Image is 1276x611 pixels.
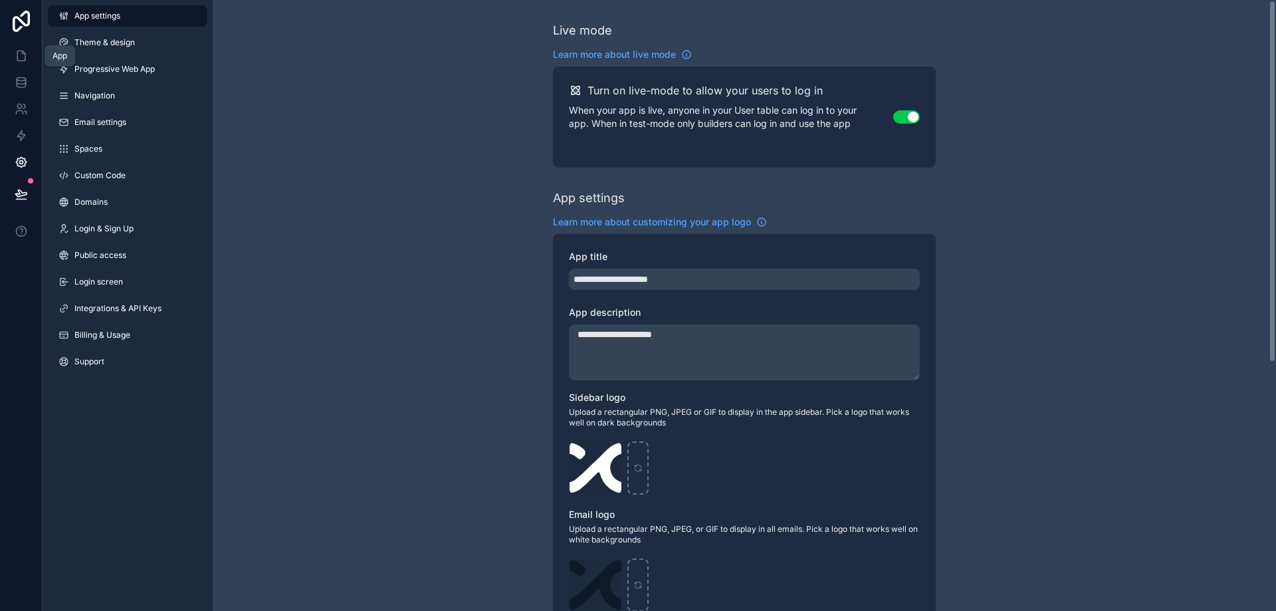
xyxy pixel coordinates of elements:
[48,191,207,213] a: Domains
[553,48,692,61] a: Learn more about live mode
[569,524,920,545] span: Upload a rectangular PNG, JPEG, or GIF to display in all emails. Pick a logo that works well on w...
[569,509,615,520] span: Email logo
[53,51,67,61] div: App
[74,250,126,261] span: Public access
[48,271,207,293] a: Login screen
[48,218,207,239] a: Login & Sign Up
[74,117,126,128] span: Email settings
[74,223,134,234] span: Login & Sign Up
[74,11,120,21] span: App settings
[569,407,920,428] span: Upload a rectangular PNG, JPEG or GIF to display in the app sidebar. Pick a logo that works well ...
[74,303,161,314] span: Integrations & API Keys
[587,82,823,98] h2: Turn on live-mode to allow your users to log in
[48,32,207,53] a: Theme & design
[569,306,641,318] span: App description
[74,144,102,154] span: Spaces
[553,48,676,61] span: Learn more about live mode
[74,170,126,181] span: Custom Code
[48,165,207,186] a: Custom Code
[74,64,155,74] span: Progressive Web App
[48,351,207,372] a: Support
[569,251,607,262] span: App title
[569,104,893,130] p: When your app is live, anyone in your User table can log in to your app. When in test-mode only b...
[48,85,207,106] a: Navigation
[48,112,207,133] a: Email settings
[553,215,751,229] span: Learn more about customizing your app logo
[48,324,207,346] a: Billing & Usage
[569,392,625,403] span: Sidebar logo
[48,245,207,266] a: Public access
[74,330,130,340] span: Billing & Usage
[74,37,135,48] span: Theme & design
[74,197,108,207] span: Domains
[553,215,767,229] a: Learn more about customizing your app logo
[48,5,207,27] a: App settings
[74,90,115,101] span: Navigation
[74,277,123,287] span: Login screen
[48,59,207,80] a: Progressive Web App
[74,356,104,367] span: Support
[48,298,207,319] a: Integrations & API Keys
[48,138,207,160] a: Spaces
[553,21,612,40] div: Live mode
[553,189,625,207] div: App settings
